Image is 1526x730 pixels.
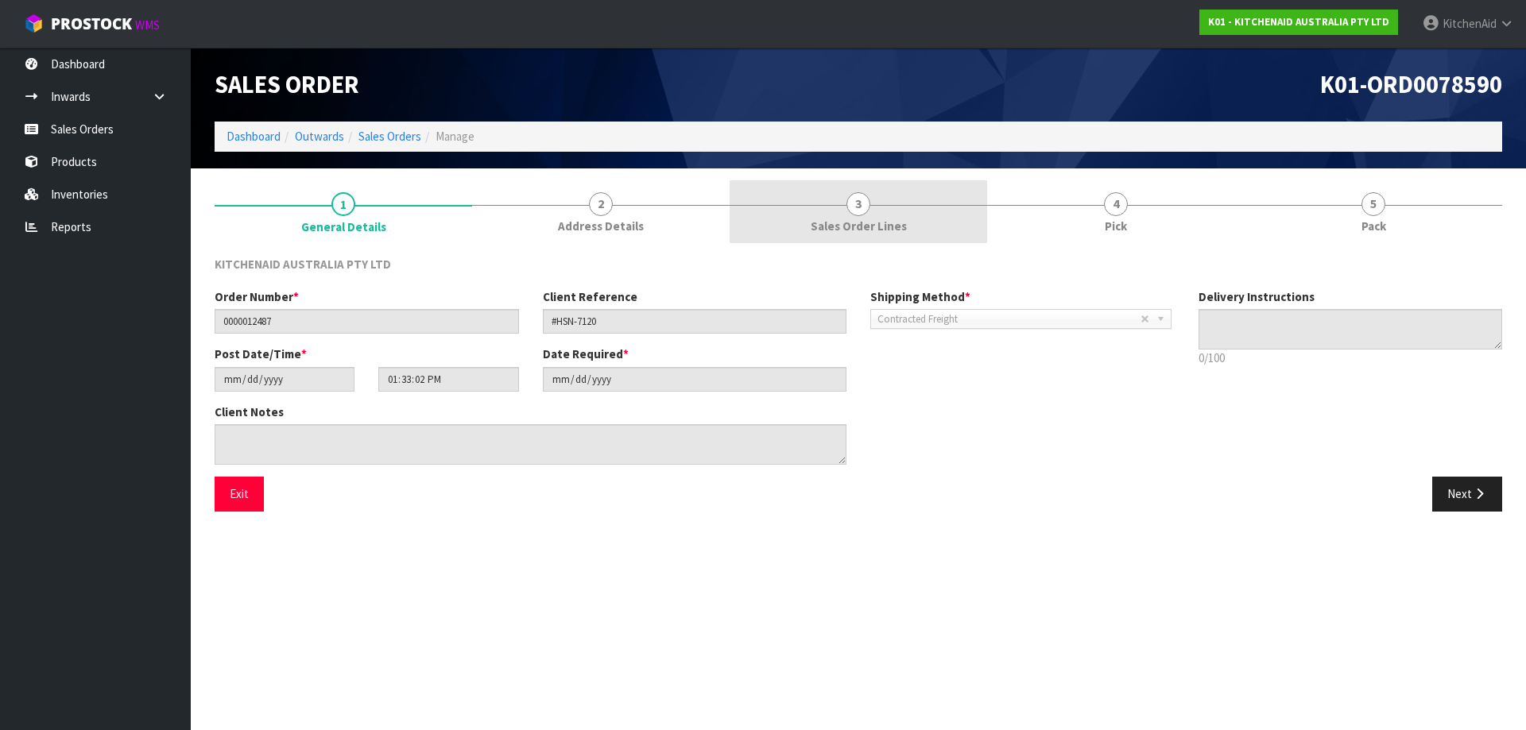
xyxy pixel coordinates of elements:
span: Pack [1361,218,1386,234]
small: WMS [135,17,160,33]
span: Manage [436,129,474,144]
strong: K01 - KITCHENAID AUSTRALIA PTY LTD [1208,15,1389,29]
span: K01-ORD0078590 [1320,69,1502,99]
span: ProStock [51,14,132,34]
span: 1 [331,192,355,216]
a: Sales Orders [358,129,421,144]
img: cube-alt.png [24,14,44,33]
span: 2 [589,192,613,216]
a: Dashboard [227,129,281,144]
span: General Details [215,244,1502,523]
button: Next [1432,477,1502,511]
label: Post Date/Time [215,346,307,362]
span: Sales Order Lines [811,218,907,234]
label: Client Reference [543,288,637,305]
span: 4 [1104,192,1128,216]
span: KitchenAid [1443,16,1497,31]
label: Order Number [215,288,299,305]
p: 0/100 [1199,350,1503,366]
span: 5 [1361,192,1385,216]
span: Pick [1105,218,1127,234]
span: Address Details [558,218,644,234]
label: Shipping Method [870,288,970,305]
span: Contracted Freight [877,310,1141,329]
a: Outwards [295,129,344,144]
span: KITCHENAID AUSTRALIA PTY LTD [215,257,391,272]
label: Date Required [543,346,629,362]
span: 3 [846,192,870,216]
span: Sales Order [215,69,359,99]
button: Exit [215,477,264,511]
label: Client Notes [215,404,284,420]
span: General Details [301,218,386,235]
label: Delivery Instructions [1199,288,1315,305]
input: Order Number [215,309,519,334]
input: Client Reference [543,309,847,334]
